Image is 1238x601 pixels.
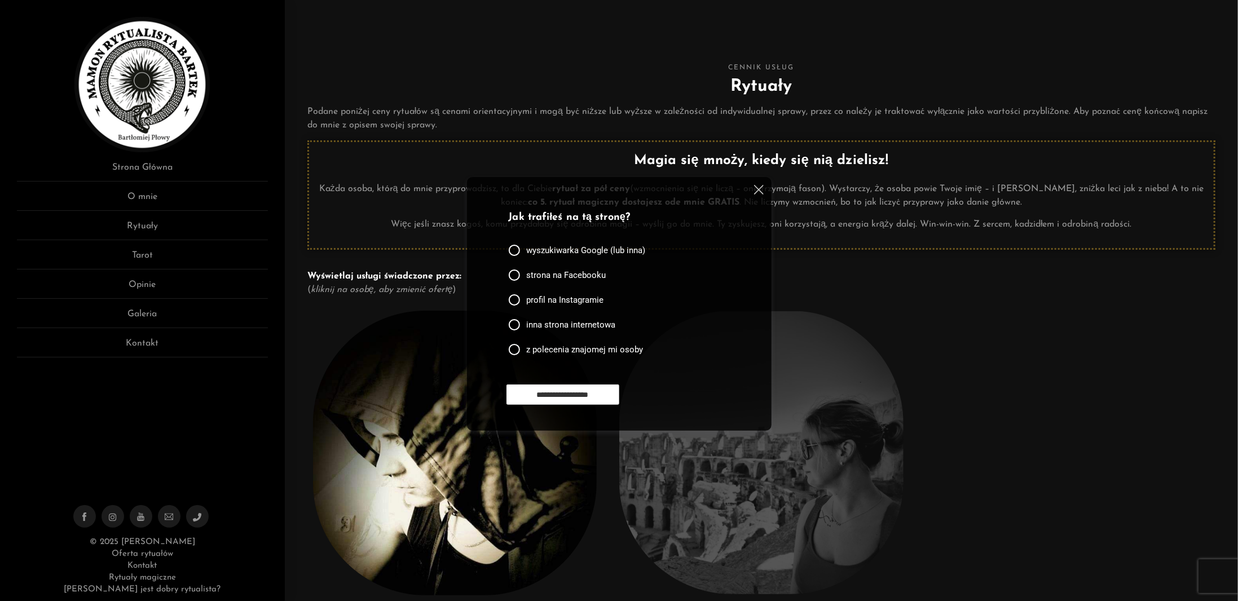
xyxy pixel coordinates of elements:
em: kliknij na osobę, aby zmienić ofertę [311,285,453,294]
p: ( ) [307,269,1215,297]
p: Każda osoba, którą do mnie przyprowadzisz, to dla Ciebie (wzmocnienia się nie liczą – one trzymaj... [318,182,1205,209]
a: Tarot [17,249,268,269]
strong: Magia się mnoży, kiedy się nią dzielisz! [634,154,888,167]
a: Galeria [17,307,268,328]
h2: Rytuały [307,74,1215,99]
p: Jak trafiłeś na tą stronę? [509,210,725,226]
a: Strona Główna [17,161,268,182]
a: Rytuały [17,219,268,240]
p: Podane poniżej ceny rytuałów są cenami orientacyjnymi i mogą być niższe lub wyższe w zależności o... [307,105,1215,132]
img: Rytualista Bartek [74,17,210,152]
span: z polecenia znajomej mi osoby [526,344,643,355]
span: strona na Facebooku [526,269,606,281]
a: Kontakt [127,562,157,570]
span: Cennik usług [307,62,1215,74]
a: [PERSON_NAME] jest dobry rytualista? [64,585,221,594]
a: Rytuały magiczne [109,573,175,582]
p: Więc jeśli znasz kogoś, komu przydałaby się odrobina magii – wyślij go do mnie. Ty zyskujesz, oni... [318,218,1205,231]
span: inna strona internetowa [526,319,615,330]
a: Oferta rytuałów [112,550,173,558]
img: cross.svg [754,185,764,195]
a: Opinie [17,278,268,299]
span: wyszukiwarka Google (lub inna) [526,245,645,256]
a: Kontakt [17,337,268,357]
span: profil na Instagramie [526,294,603,306]
a: O mnie [17,190,268,211]
strong: Wyświetlaj usługi świadczone przez: [307,272,461,281]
